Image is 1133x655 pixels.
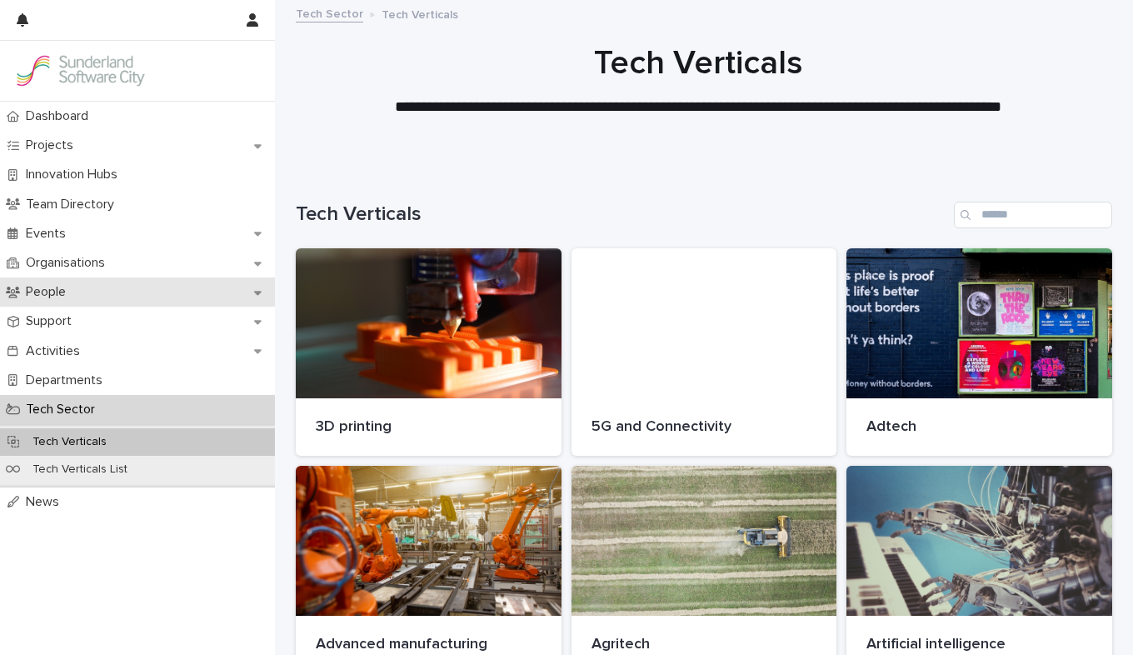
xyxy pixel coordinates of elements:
a: Adtech [846,248,1112,457]
p: Organisations [19,255,118,271]
a: Tech Sector [296,3,363,22]
p: Advanced manufacturing [316,636,542,654]
h1: Tech Verticals [296,202,947,227]
p: Events [19,226,79,242]
p: Innovation Hubs [19,167,131,182]
p: Tech Verticals [19,435,120,449]
h1: Tech Verticals [292,43,1104,83]
p: News [19,494,72,510]
img: Kay6KQejSz2FjblR6DWv [13,54,147,87]
p: Team Directory [19,197,127,212]
a: 3D printing [296,248,562,457]
p: Artificial intelligence [866,636,1092,654]
p: Agritech [591,636,817,654]
p: Dashboard [19,108,102,124]
p: Activities [19,343,93,359]
p: Support [19,313,85,329]
p: Departments [19,372,116,388]
p: Tech Verticals List [19,462,141,477]
p: Tech Verticals [382,4,458,22]
p: 3D printing [316,418,542,437]
p: Tech Sector [19,402,108,417]
p: 5G and Connectivity [591,418,817,437]
p: Adtech [866,418,1092,437]
a: 5G and Connectivity [571,248,837,457]
input: Search [954,202,1112,228]
p: People [19,284,79,300]
p: Projects [19,137,87,153]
